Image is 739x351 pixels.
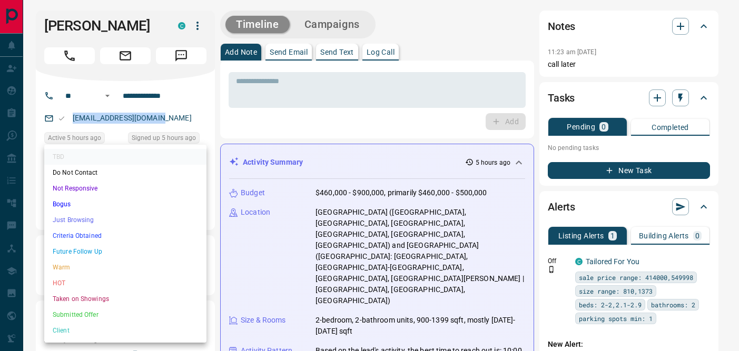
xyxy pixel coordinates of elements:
[44,291,206,307] li: Taken on Showings
[44,244,206,259] li: Future Follow Up
[44,196,206,212] li: Bogus
[44,259,206,275] li: Warm
[44,323,206,338] li: Client
[44,180,206,196] li: Not Responsive
[44,228,206,244] li: Criteria Obtained
[44,275,206,291] li: HOT
[44,212,206,228] li: Just Browsing
[44,307,206,323] li: Submitted Offer
[44,165,206,180] li: Do Not Contact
